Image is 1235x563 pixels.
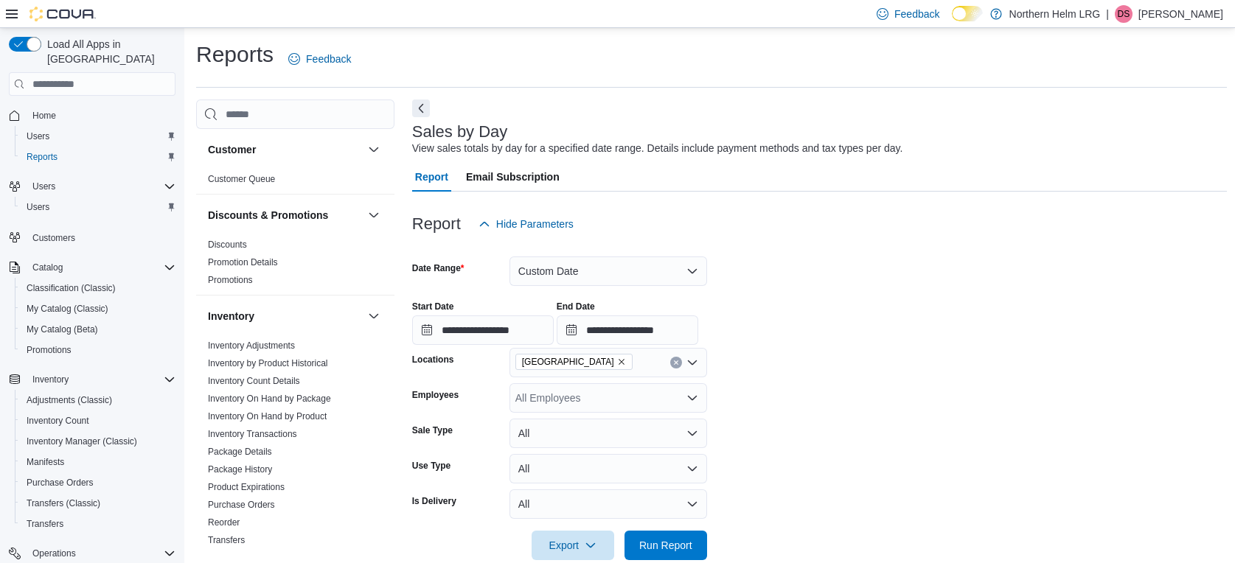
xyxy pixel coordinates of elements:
button: Inventory [27,371,74,388]
h3: Sales by Day [412,123,508,141]
a: Promotions [21,341,77,359]
h3: Inventory [208,309,254,324]
span: Classification (Classic) [27,282,116,294]
span: Promotions [27,344,72,356]
button: Catalog [27,259,69,276]
span: Adjustments (Classic) [21,391,175,409]
span: Adjustments (Classic) [27,394,112,406]
button: Users [27,178,61,195]
span: Transfers (Classic) [21,494,175,512]
span: Package History [208,464,272,475]
p: Northern Helm LRG [1009,5,1101,23]
input: Dark Mode [952,6,983,21]
span: Transfers [27,518,63,530]
label: End Date [557,301,595,312]
button: Purchase Orders [15,472,181,493]
span: Reorder [208,517,240,528]
span: Users [27,178,175,195]
button: Inventory [208,309,362,324]
a: Users [21,198,55,216]
span: Customer Queue [208,173,275,185]
span: Transfers [21,515,175,533]
span: Inventory [32,374,69,385]
span: Inventory by Product Historical [208,357,328,369]
span: Product Expirations [208,481,285,493]
button: Customer [208,142,362,157]
a: Inventory Count Details [208,376,300,386]
a: Purchase Orders [208,500,275,510]
span: Home [27,106,175,125]
span: Catalog [32,262,63,273]
span: My Catalog (Classic) [27,303,108,315]
span: Report [415,162,448,192]
a: Customer Queue [208,174,275,184]
a: My Catalog (Classic) [21,300,114,318]
button: Customers [3,226,181,248]
label: Is Delivery [412,495,456,507]
button: Hide Parameters [473,209,580,239]
button: Next [412,99,430,117]
img: Cova [29,7,96,21]
a: Reports [21,148,63,166]
label: Employees [412,389,459,401]
span: Manifests [21,453,175,471]
button: Reports [15,147,181,167]
button: Remove Bowmanville from selection in this group [617,357,626,366]
button: Transfers (Classic) [15,493,181,514]
button: Run Report [625,531,707,560]
span: Promotions [208,274,253,286]
button: Users [15,197,181,217]
a: Customers [27,229,81,247]
button: Transfers [15,514,181,534]
a: Transfers [21,515,69,533]
button: Promotions [15,340,181,360]
button: Users [15,126,181,147]
span: My Catalog (Beta) [21,321,175,338]
button: Custom Date [509,256,707,286]
button: Adjustments (Classic) [15,390,181,410]
a: Transfers [208,535,245,545]
span: Inventory Count [27,415,89,427]
button: All [509,454,707,483]
a: Inventory Manager (Classic) [21,433,143,450]
a: Inventory Transactions [208,429,297,439]
button: Inventory Count [15,410,181,431]
span: Inventory Manager (Classic) [21,433,175,450]
input: Press the down key to open a popover containing a calendar. [557,315,698,345]
a: Promotion Details [208,257,278,267]
a: Promotions [208,275,253,285]
a: Inventory On Hand by Product [208,411,327,422]
span: Reports [27,151,58,163]
button: Catalog [3,257,181,278]
button: Inventory [3,369,181,390]
a: Home [27,107,62,125]
span: Catalog [27,259,175,276]
span: Feedback [894,7,939,21]
span: Package Details [208,446,272,458]
span: Run Report [639,538,692,553]
div: View sales totals by day for a specified date range. Details include payment methods and tax type... [412,141,903,156]
button: Open list of options [686,357,698,368]
span: Users [27,130,49,142]
h3: Customer [208,142,256,157]
div: Discounts & Promotions [196,236,394,295]
span: Purchase Orders [27,477,94,489]
p: | [1106,5,1109,23]
span: Users [32,181,55,192]
label: Date Range [412,262,465,274]
button: Home [3,105,181,126]
a: Inventory On Hand by Package [208,394,331,404]
a: Discounts [208,239,247,250]
span: Inventory On Hand by Package [208,393,331,405]
button: All [509,419,707,448]
span: Load All Apps in [GEOGRAPHIC_DATA] [41,37,175,66]
a: Package Details [208,447,272,457]
a: Classification (Classic) [21,279,122,297]
span: Inventory Manager (Classic) [27,436,137,447]
label: Locations [412,354,454,366]
span: Reports [21,148,175,166]
button: Operations [27,545,82,562]
span: Customers [32,232,75,244]
span: Operations [27,545,175,562]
